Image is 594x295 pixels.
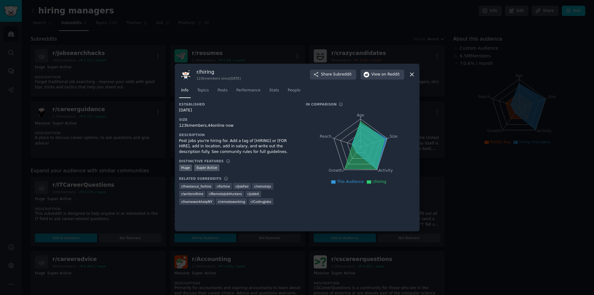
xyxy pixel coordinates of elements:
div: Post jobs you're hiring for. Add a tag of [HIRING] or [FOR HIRE], add in location, add in salary,... [179,138,297,155]
span: Posts [218,88,228,93]
tspan: Reach [320,134,331,138]
h3: r/ hiring [197,69,241,75]
span: View [371,72,400,77]
span: Stats [269,88,279,93]
span: Info [181,88,189,93]
span: r/ jobbit [248,192,259,196]
span: This Audience [337,179,364,184]
span: r/ RemoteJobHunters [209,192,242,196]
tspan: Growth [329,168,342,173]
span: r/ CodingJobs [251,199,271,204]
h3: In Comparison [306,102,337,106]
div: 123k members since [DATE] [197,76,241,81]
a: Topics [195,86,211,98]
div: 123k members, 44 online now [179,123,297,129]
tspan: Size [390,134,397,138]
a: People [286,86,303,98]
a: Info [179,86,191,98]
h3: Size [179,117,297,122]
h3: Distinctive Features [179,159,224,163]
button: ShareSubreddit [310,70,356,80]
span: r/ JobFair [235,184,249,189]
img: hiring [179,68,192,81]
span: r/ homeworkhelpNY [181,199,213,204]
a: Performance [234,86,263,98]
div: [DATE] [179,108,297,113]
span: Performance [236,88,261,93]
span: r/ remotejs [254,184,271,189]
h3: Related Subreddits [179,176,222,181]
span: r/ forhire [217,184,230,189]
span: People [288,88,301,93]
div: Super Active [194,165,219,171]
button: Viewon Reddit [361,70,404,80]
h3: Description [179,133,297,137]
a: Stats [267,86,281,98]
span: on Reddit [381,72,400,77]
span: r/hiring [372,179,386,184]
span: r/ writers4hire [181,192,204,196]
tspan: Age [357,113,364,117]
span: Subreddit [333,72,351,77]
tspan: Activity [378,168,393,173]
span: r/ remoteworking [218,199,245,204]
h3: Established [179,102,297,106]
span: Share [321,72,351,77]
span: r/ freelance_forhire [181,184,211,189]
span: Topics [197,88,209,93]
a: Posts [215,86,230,98]
div: Huge [179,165,192,171]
